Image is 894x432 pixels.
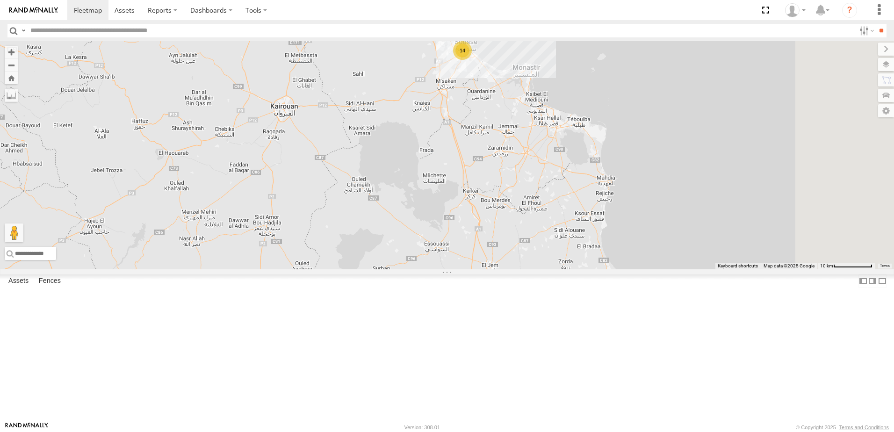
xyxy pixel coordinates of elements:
label: Assets [4,274,33,288]
div: © Copyright 2025 - [796,425,889,430]
label: Fences [34,274,65,288]
label: Hide Summary Table [878,274,887,288]
button: Keyboard shortcuts [718,263,758,269]
label: Measure [5,89,18,102]
a: Visit our Website [5,423,48,432]
label: Search Filter Options [856,24,876,37]
label: Map Settings [878,104,894,117]
div: 14 [453,41,472,60]
label: Dock Summary Table to the Left [858,274,868,288]
i: ? [842,3,857,18]
a: Terms and Conditions [839,425,889,430]
button: Zoom in [5,46,18,58]
button: Zoom Home [5,72,18,84]
span: Map data ©2025 Google [764,263,815,268]
button: Map Scale: 10 km per 80 pixels [817,263,875,269]
label: Search Query [20,24,27,37]
button: Zoom out [5,58,18,72]
div: Nejah Benkhalifa [782,3,809,17]
label: Dock Summary Table to the Right [868,274,877,288]
a: Terms (opens in new tab) [880,264,890,268]
img: rand-logo.svg [9,7,58,14]
button: Drag Pegman onto the map to open Street View [5,223,23,242]
div: Version: 308.01 [404,425,440,430]
span: 10 km [820,263,833,268]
